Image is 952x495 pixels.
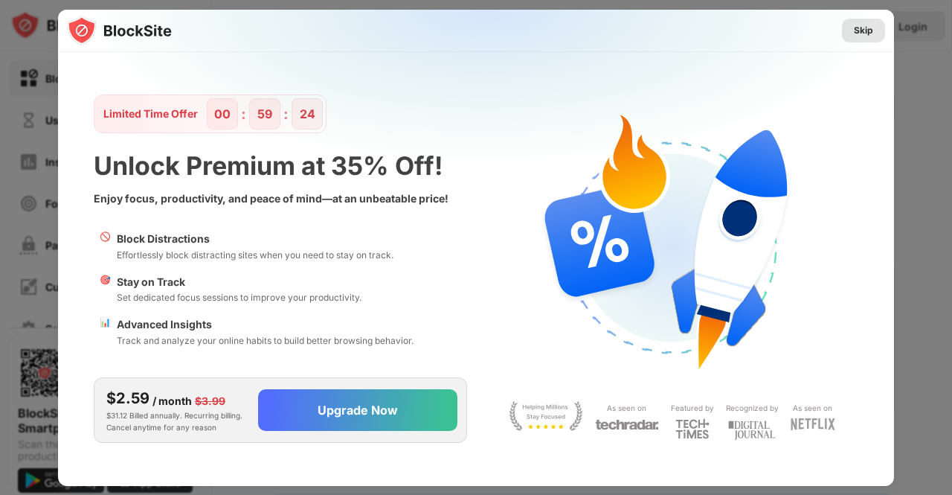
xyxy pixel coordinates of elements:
[106,387,246,433] div: $31.12 Billed annually. Recurring billing. Cancel anytime for any reason
[793,401,832,415] div: As seen on
[671,401,714,415] div: Featured by
[100,316,111,348] div: 📊
[595,418,659,431] img: light-techradar.svg
[318,403,398,418] div: Upgrade Now
[117,333,414,348] div: Track and analyze your online habits to build better browsing behavior.
[728,418,776,443] img: light-digital-journal.svg
[67,10,903,304] img: gradient.svg
[607,401,646,415] div: As seen on
[152,393,192,409] div: / month
[726,401,779,415] div: Recognized by
[791,418,835,430] img: light-netflix.svg
[509,401,583,431] img: light-stay-focus.svg
[854,23,873,38] div: Skip
[195,393,225,409] div: $3.99
[117,316,414,333] div: Advanced Insights
[675,418,710,439] img: light-techtimes.svg
[106,387,149,409] div: $2.59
